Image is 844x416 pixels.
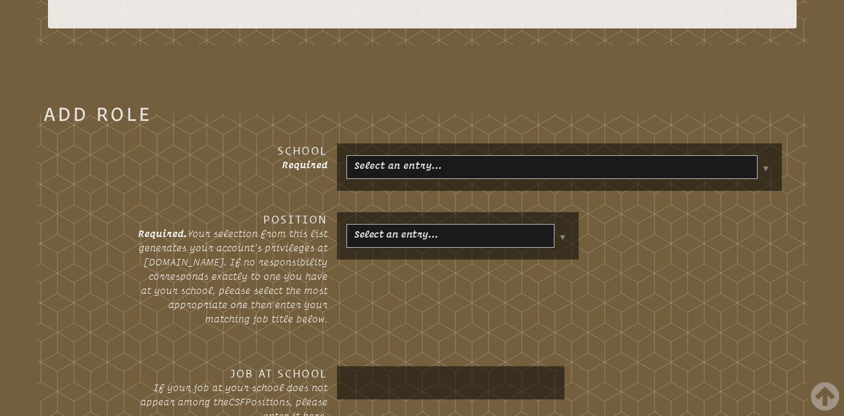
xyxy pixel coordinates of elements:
[229,396,245,407] span: CSF
[43,107,152,121] legend: Add Role
[138,212,328,226] h3: Position
[282,159,328,170] span: Required
[349,156,442,175] a: Select an entry…
[138,366,328,380] h3: Job at School
[138,228,187,239] span: Required.
[349,225,438,244] a: Select an entry…
[138,226,328,326] p: Your selection from this list generates your account’s privileges at [DOMAIN_NAME]. If no respons...
[138,143,328,158] h3: School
